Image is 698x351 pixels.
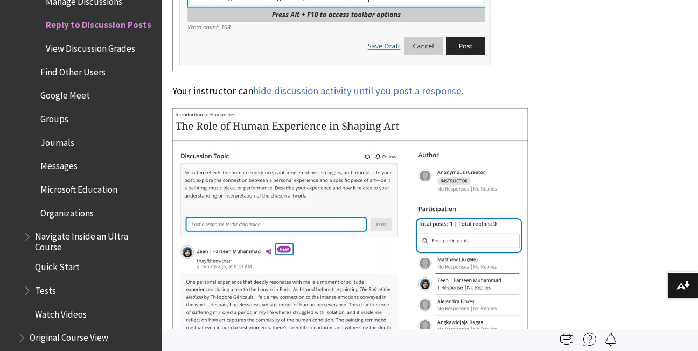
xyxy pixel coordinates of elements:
span: Reply to Discussion Posts [46,16,151,31]
span: Organizations [40,204,94,219]
a: hide discussion activity until you post a response [253,85,462,97]
p: Your instructor can . [172,84,528,98]
span: Groups [40,110,68,124]
span: Navigate Inside an Ultra Course [35,228,154,253]
span: View Discussion Grades [46,39,135,54]
span: Microsoft Education [40,180,117,195]
span: Messages [40,157,78,172]
img: More help [583,333,596,346]
span: Google Meet [40,87,90,101]
img: Print [560,333,573,346]
span: Journals [40,134,74,148]
span: Original Course View [30,329,108,343]
img: Follow this page [604,333,617,346]
span: Find Other Users [40,63,106,78]
span: Quick Start [35,258,80,273]
span: Tests [35,282,56,296]
span: Watch Videos [35,305,87,320]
